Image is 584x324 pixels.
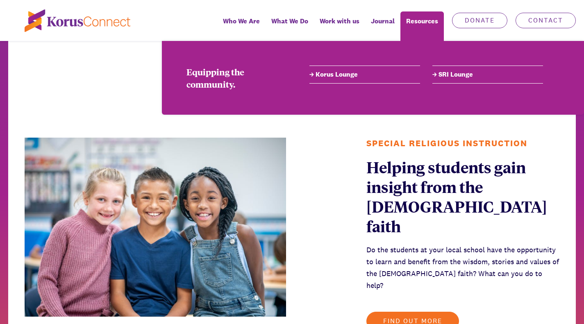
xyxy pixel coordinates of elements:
[516,13,576,28] a: Contact
[314,11,365,41] a: Work with us
[400,11,444,41] div: Resources
[271,15,308,27] span: What We Do
[25,9,130,32] img: korus-connect%2Fc5177985-88d5-491d-9cd7-4a1febad1357_logo.svg
[366,244,559,291] div: Do the students at your local school have the opportunity to learn and benefit from the wisdom, s...
[366,137,559,149] div: Special Religious Instruction
[186,66,285,90] div: Equipping the community.
[365,11,400,41] a: Journal
[223,15,260,27] span: Who We Are
[309,70,420,79] a: Korus Lounge
[217,11,266,41] a: Who We Are
[266,11,314,41] a: What We Do
[371,15,395,27] span: Journal
[366,157,559,236] div: Helping students gain insight from the [DEMOGRAPHIC_DATA] faith
[452,13,507,28] a: Donate
[320,15,359,27] span: Work with us
[432,70,543,79] a: SRI Lounge
[25,138,286,317] img: three children smiling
